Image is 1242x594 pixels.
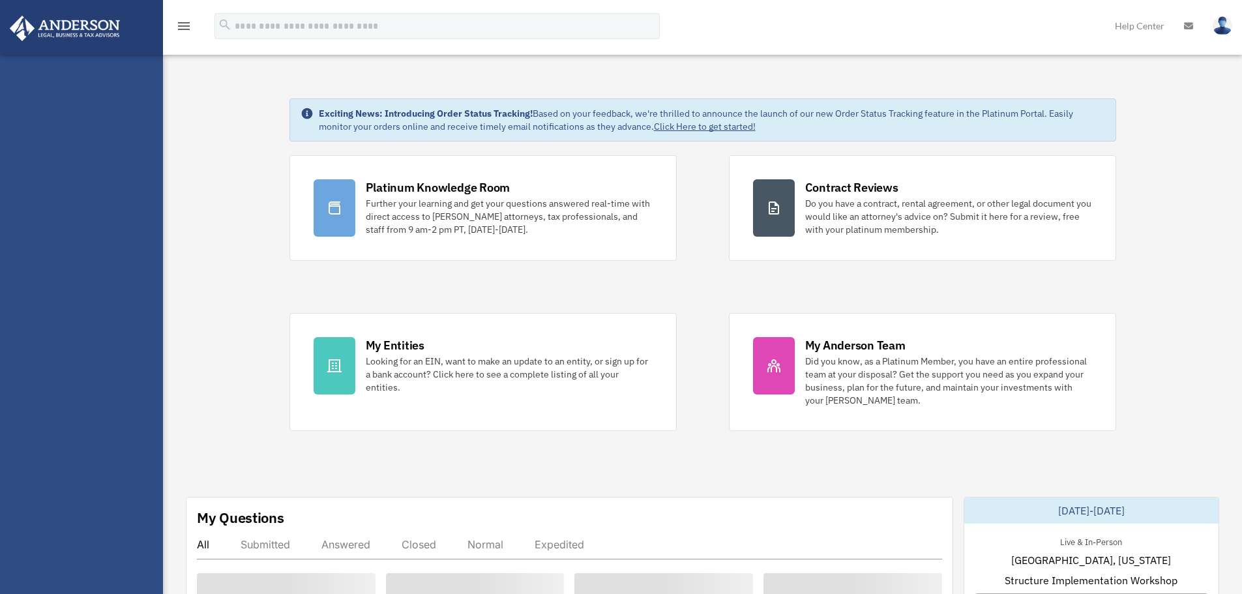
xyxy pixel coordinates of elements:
[805,179,898,196] div: Contract Reviews
[176,23,192,34] a: menu
[729,313,1116,431] a: My Anderson Team Did you know, as a Platinum Member, you have an entire professional team at your...
[197,508,284,527] div: My Questions
[289,155,677,261] a: Platinum Knowledge Room Further your learning and get your questions answered real-time with dire...
[241,538,290,551] div: Submitted
[319,108,533,119] strong: Exciting News: Introducing Order Status Tracking!
[197,538,209,551] div: All
[654,121,756,132] a: Click Here to get started!
[366,179,510,196] div: Platinum Knowledge Room
[321,538,370,551] div: Answered
[176,18,192,34] i: menu
[805,337,906,353] div: My Anderson Team
[535,538,584,551] div: Expedited
[805,197,1092,236] div: Do you have a contract, rental agreement, or other legal document you would like an attorney's ad...
[366,337,424,353] div: My Entities
[319,107,1105,133] div: Based on your feedback, we're thrilled to announce the launch of our new Order Status Tracking fe...
[1005,572,1177,588] span: Structure Implementation Workshop
[805,355,1092,407] div: Did you know, as a Platinum Member, you have an entire professional team at your disposal? Get th...
[366,355,653,394] div: Looking for an EIN, want to make an update to an entity, or sign up for a bank account? Click her...
[6,16,124,41] img: Anderson Advisors Platinum Portal
[467,538,503,551] div: Normal
[1050,534,1132,548] div: Live & In-Person
[289,313,677,431] a: My Entities Looking for an EIN, want to make an update to an entity, or sign up for a bank accoun...
[366,197,653,236] div: Further your learning and get your questions answered real-time with direct access to [PERSON_NAM...
[402,538,436,551] div: Closed
[1011,552,1171,568] span: [GEOGRAPHIC_DATA], [US_STATE]
[729,155,1116,261] a: Contract Reviews Do you have a contract, rental agreement, or other legal document you would like...
[1213,16,1232,35] img: User Pic
[218,18,232,32] i: search
[964,497,1219,524] div: [DATE]-[DATE]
